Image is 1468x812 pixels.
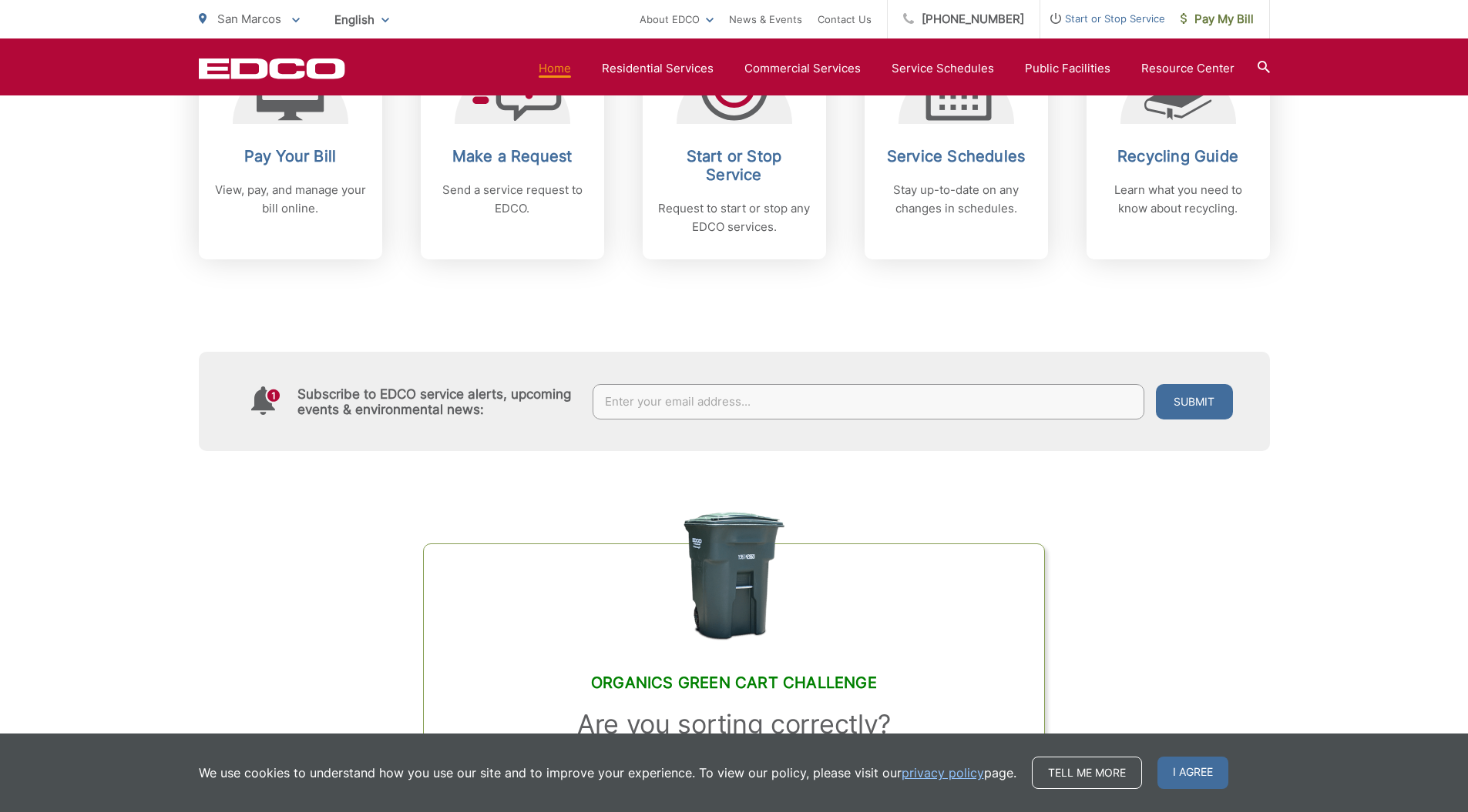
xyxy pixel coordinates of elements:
h3: Are you sorting correctly? [462,709,1005,740]
a: Public Facilities [1025,59,1110,78]
a: Residential Services [602,59,714,78]
h2: Pay Your Bill [214,147,367,165]
a: EDCD logo. Return to the homepage. [199,58,345,79]
h2: Service Schedules [880,147,1033,165]
h2: Make a Request [436,147,589,165]
p: Stay up-to-date on any changes in schedules. [880,181,1033,218]
p: Request to start or stop any EDCO services. [658,199,811,236]
a: Contact Us [818,10,872,28]
a: Tell me more [1032,757,1142,789]
p: View, pay, and manage your bill online. [214,181,367,218]
a: Commercial Services [744,59,861,78]
a: Pay Your Bill View, pay, and manage your bill online. [199,24,382,259]
a: Service Schedules Stay up-to-date on any changes in schedules. [865,24,1048,259]
p: We use cookies to understand how you use our site and to improve your experience. To view our pol... [199,764,1016,782]
p: Learn what you need to know about recycling. [1102,181,1255,218]
a: News & Events [729,10,802,28]
h2: Recycling Guide [1102,147,1255,165]
a: Make a Request Send a service request to EDCO. [421,24,604,259]
a: Resource Center [1141,59,1235,78]
span: I agree [1157,757,1228,789]
a: Home [539,59,571,78]
span: English [323,6,401,33]
a: privacy policy [902,764,984,782]
h4: Subscribe to EDCO service alerts, upcoming events & environmental news: [297,386,578,417]
input: Enter your email address... [593,384,1144,419]
h2: Organics Green Cart Challenge [462,673,1005,692]
a: About EDCO [640,10,714,28]
h2: Start or Stop Service [658,147,811,184]
span: Pay My Bill [1181,10,1254,28]
button: Submit [1156,384,1233,419]
a: Recycling Guide Learn what you need to know about recycling. [1087,24,1270,259]
a: Service Schedules [892,59,994,78]
span: San Marcos [217,12,281,26]
p: Send a service request to EDCO. [436,181,589,218]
